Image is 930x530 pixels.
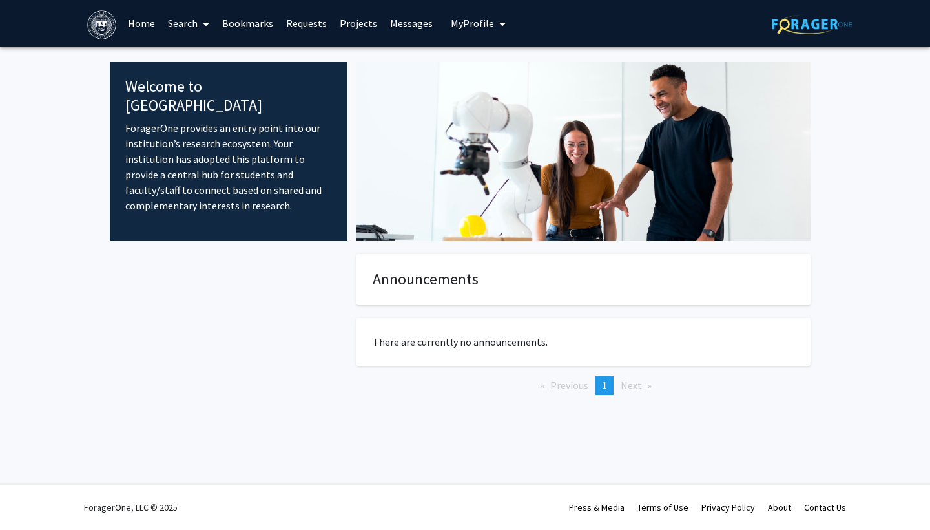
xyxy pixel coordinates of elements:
[356,62,811,241] img: Cover Image
[373,270,794,289] h4: Announcements
[125,120,331,213] p: ForagerOne provides an entry point into our institution’s research ecosystem. Your institution ha...
[569,502,625,513] a: Press & Media
[451,17,494,30] span: My Profile
[216,1,280,46] a: Bookmarks
[121,1,161,46] a: Home
[772,14,852,34] img: ForagerOne Logo
[384,1,439,46] a: Messages
[161,1,216,46] a: Search
[768,502,791,513] a: About
[804,502,846,513] a: Contact Us
[87,10,116,39] img: Brandeis University Logo
[84,485,178,530] div: ForagerOne, LLC © 2025
[125,78,331,115] h4: Welcome to [GEOGRAPHIC_DATA]
[701,502,755,513] a: Privacy Policy
[602,379,607,392] span: 1
[280,1,333,46] a: Requests
[550,379,588,392] span: Previous
[637,502,688,513] a: Terms of Use
[10,472,55,520] iframe: Chat
[356,376,811,395] ul: Pagination
[621,379,642,392] span: Next
[333,1,384,46] a: Projects
[373,334,794,350] p: There are currently no announcements.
